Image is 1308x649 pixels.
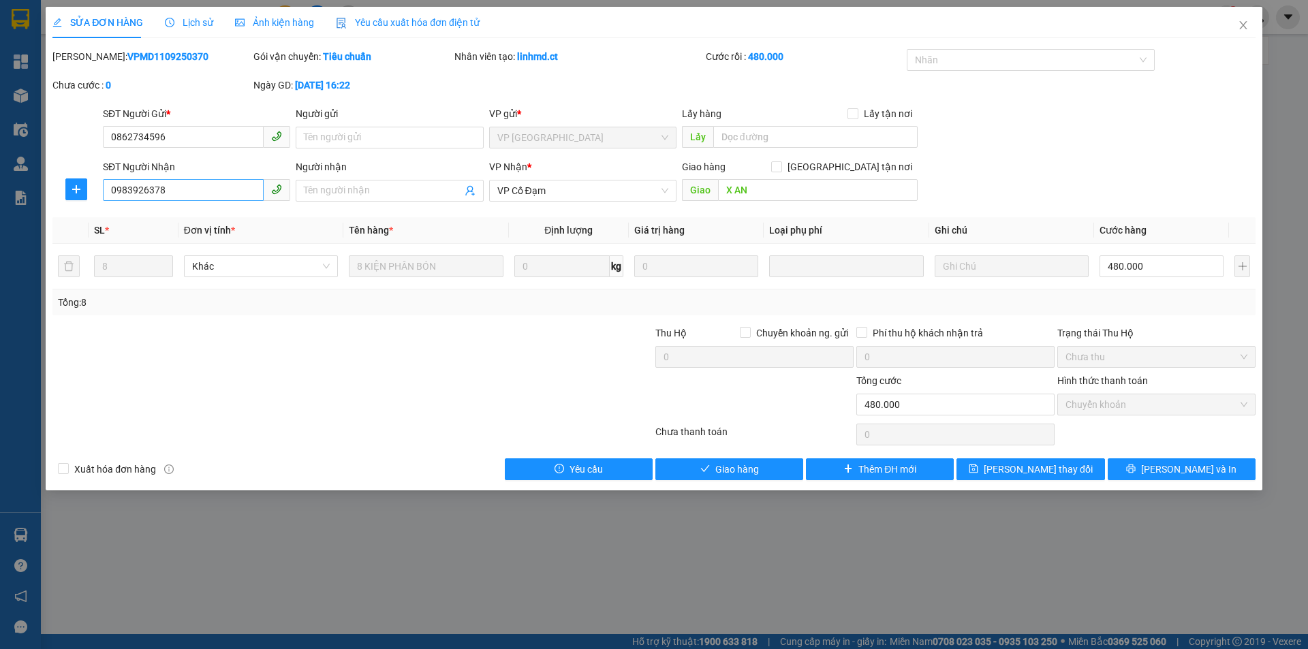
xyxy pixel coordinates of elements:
div: [PERSON_NAME]: [52,49,251,64]
div: SĐT Người Nhận [103,159,290,174]
span: Giao [682,179,718,201]
span: Phí thu hộ khách nhận trả [867,326,988,341]
span: Giao hàng [715,462,759,477]
button: plusThêm ĐH mới [806,458,954,480]
span: SỬA ĐƠN HÀNG [52,17,143,28]
b: linhmd.ct [517,51,558,62]
span: Khác [192,256,330,276]
span: kg [610,255,623,277]
span: edit [52,18,62,27]
span: user-add [465,185,476,196]
span: Chuyển khoản [1065,394,1247,415]
button: plus [1234,255,1249,277]
div: Trạng thái Thu Hộ [1057,326,1256,341]
input: Ghi Chú [935,255,1089,277]
button: plus [65,178,87,200]
b: 0 [106,80,111,91]
span: Thu Hộ [655,328,687,338]
span: Ảnh kiện hàng [235,17,314,28]
span: save [969,464,978,475]
span: phone [271,184,282,195]
b: VPMD1109250370 [127,51,208,62]
span: Tổng cước [856,375,901,386]
span: Xuất hóa đơn hàng [69,462,161,477]
button: delete [58,255,80,277]
th: Ghi chú [929,217,1094,244]
span: Lấy hàng [682,108,721,119]
div: Ngày GD: [253,78,452,93]
span: Chuyển khoản ng. gửi [751,326,854,341]
div: SĐT Người Gửi [103,106,290,121]
span: plus [66,184,87,195]
span: VP Mỹ Đình [497,127,668,148]
span: Định lượng [544,225,593,236]
span: Thêm ĐH mới [858,462,916,477]
div: Nhân viên tạo: [454,49,703,64]
span: [PERSON_NAME] thay đổi [984,462,1093,477]
b: [DATE] 16:22 [295,80,350,91]
input: Dọc đường [718,179,918,201]
button: checkGiao hàng [655,458,803,480]
div: Chưa thanh toán [654,424,855,448]
div: Gói vận chuyển: [253,49,452,64]
span: [PERSON_NAME] và In [1141,462,1236,477]
span: Yêu cầu xuất hóa đơn điện tử [336,17,480,28]
span: picture [235,18,245,27]
label: Hình thức thanh toán [1057,375,1148,386]
div: Người nhận [296,159,483,174]
span: Yêu cầu [570,462,603,477]
div: Tổng: 8 [58,295,505,310]
span: Lấy tận nơi [858,106,918,121]
button: printer[PERSON_NAME] và In [1108,458,1256,480]
span: clock-circle [165,18,174,27]
span: Lấy [682,126,713,148]
div: Cước rồi : [706,49,904,64]
span: close [1238,20,1249,31]
span: Giá trị hàng [634,225,685,236]
input: 0 [634,255,758,277]
span: Đơn vị tính [184,225,235,236]
button: exclamation-circleYêu cầu [505,458,653,480]
button: save[PERSON_NAME] thay đổi [956,458,1104,480]
div: Chưa cước : [52,78,251,93]
span: SL [94,225,105,236]
b: Tiêu chuẩn [323,51,371,62]
th: Loại phụ phí [764,217,929,244]
span: Lịch sử [165,17,213,28]
span: printer [1126,464,1136,475]
input: Dọc đường [713,126,918,148]
span: [GEOGRAPHIC_DATA] tận nơi [782,159,918,174]
span: check [700,464,710,475]
span: phone [271,131,282,142]
span: Chưa thu [1065,347,1247,367]
span: Cước hàng [1100,225,1147,236]
span: Giao hàng [682,161,726,172]
button: Close [1224,7,1262,45]
div: Người gửi [296,106,483,121]
div: VP gửi [489,106,676,121]
span: VP Nhận [489,161,527,172]
img: icon [336,18,347,29]
span: info-circle [164,464,174,474]
span: VP Cổ Đạm [497,180,668,201]
input: VD: Bàn, Ghế [349,255,503,277]
span: exclamation-circle [555,464,564,475]
span: Tên hàng [349,225,393,236]
b: 480.000 [748,51,783,62]
span: plus [843,464,853,475]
